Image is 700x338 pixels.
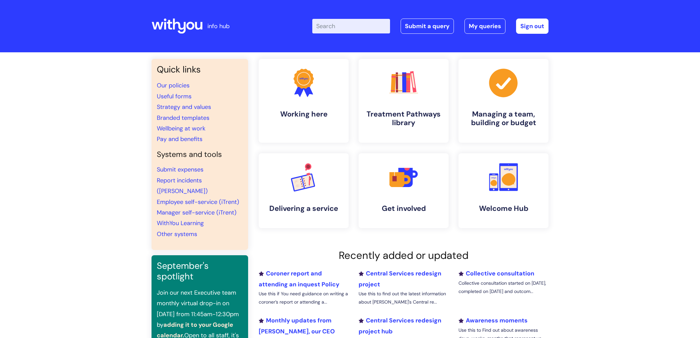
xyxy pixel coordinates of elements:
a: Coroner report and attending an inquest Policy [259,269,339,288]
h3: September's spotlight [157,261,243,282]
a: WithYou Learning [157,219,204,227]
p: Collective consultation started on [DATE], completed on [DATE] and outcom... [459,279,548,296]
p: Use this to find out the latest information about [PERSON_NAME]'s Central re... [359,290,449,306]
a: Central Services redesign project hub [359,316,441,335]
a: Welcome Hub [459,153,548,228]
h2: Recently added or updated [259,249,548,262]
a: Managing a team, building or budget [459,59,548,143]
a: Collective consultation [459,269,534,277]
a: My queries [464,19,505,34]
a: Submit expenses [157,166,203,173]
h4: Get involved [364,204,443,213]
a: Report incidents ([PERSON_NAME]) [157,176,208,195]
a: Monthly updates from [PERSON_NAME], our CEO [259,316,335,335]
a: Wellbeing at work [157,124,205,132]
p: Use this if You need guidance on writing a coroner’s report or attending a... [259,290,349,306]
h3: Quick links [157,64,243,75]
h4: Managing a team, building or budget [464,110,543,127]
a: Our policies [157,81,190,89]
h4: Delivering a service [264,204,343,213]
a: Get involved [359,153,449,228]
a: Working here [259,59,349,143]
a: Employee self-service (iTrent) [157,198,239,206]
input: Search [312,19,390,33]
a: Submit a query [401,19,454,34]
a: Strategy and values [157,103,211,111]
a: Pay and benefits [157,135,202,143]
a: Awareness moments [459,316,528,324]
a: Central Services redesign project [359,269,441,288]
h4: Systems and tools [157,150,243,159]
a: Manager self-service (iTrent) [157,209,237,217]
h4: Treatment Pathways library [364,110,443,127]
a: Delivering a service [259,153,349,228]
a: Branded templates [157,114,209,122]
h4: Working here [264,110,343,119]
a: Useful forms [157,92,192,100]
a: Treatment Pathways library [359,59,449,143]
div: | - [312,19,548,34]
a: Other systems [157,230,197,238]
h4: Welcome Hub [464,204,543,213]
a: Sign out [516,19,548,34]
p: info hub [207,21,230,31]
